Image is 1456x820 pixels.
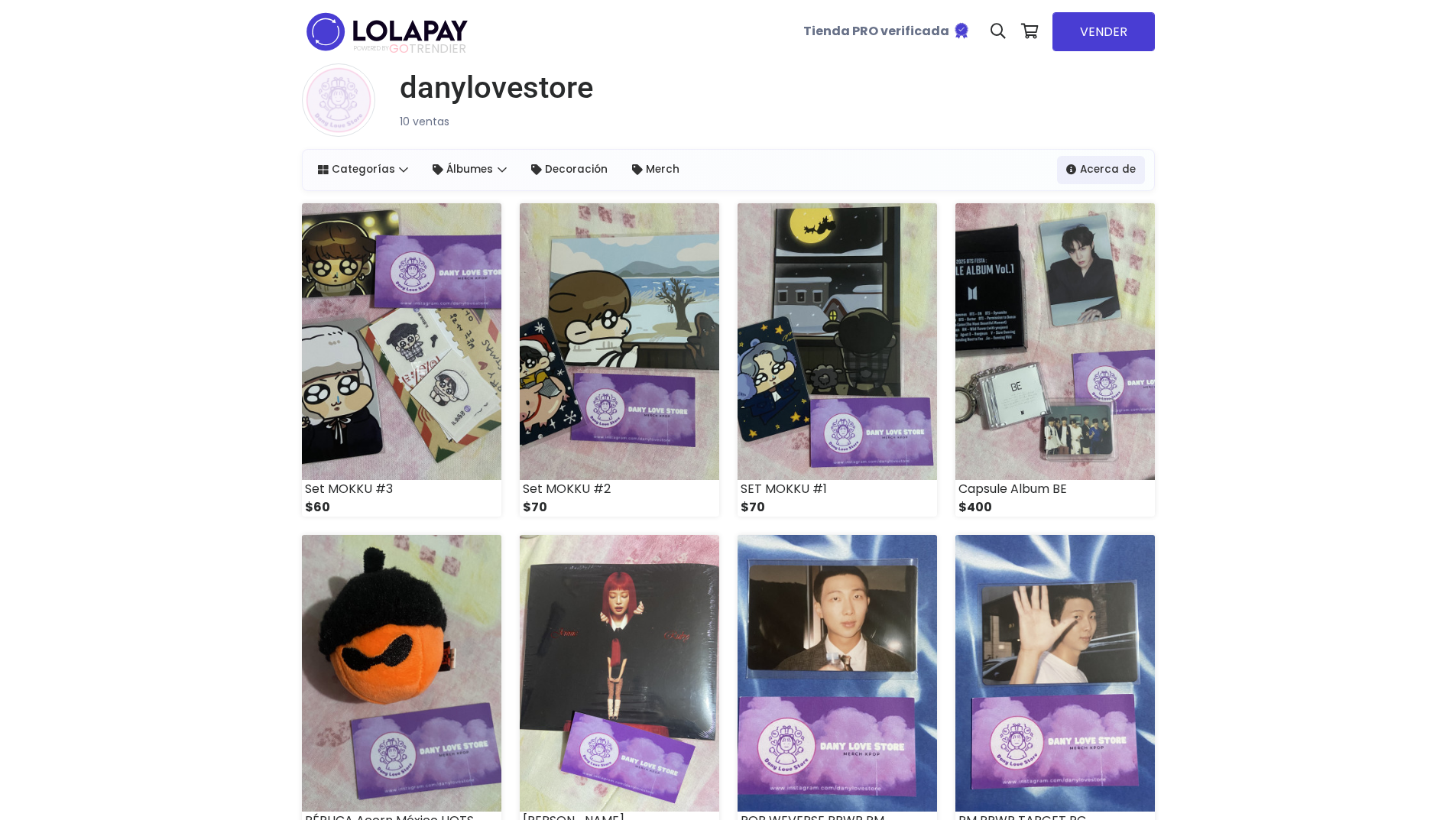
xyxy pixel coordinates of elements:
[955,203,1155,517] a: Capsule Album BE $400
[1052,12,1155,51] a: VENDER
[738,498,937,517] div: $70
[955,480,1155,498] div: Capsule Album BE
[302,8,472,56] img: logo
[623,156,689,183] a: Merch
[302,535,501,812] img: small_1755750066692.jpeg
[520,203,719,517] a: Set MOKKU #2 $70
[309,156,418,183] a: Categorías
[423,156,516,183] a: Álbumes
[955,498,1155,517] div: $400
[738,203,937,480] img: small_1755750223943.jpeg
[520,203,719,480] img: small_1755750277876.jpeg
[955,203,1155,480] img: small_1755750149182.jpeg
[400,114,449,129] small: 10 ventas
[738,480,937,498] div: SET MOKKU #1
[389,40,409,57] span: GO
[520,480,719,498] div: Set MOKKU #2
[803,22,949,40] b: Tienda PRO verificada
[952,21,971,40] img: Tienda verificada
[522,156,617,183] a: Decoración
[302,63,375,137] img: small.png
[955,535,1155,812] img: small_1755748890614.jpeg
[1057,156,1145,183] a: Acerca de
[738,535,937,812] img: small_1755748952036.jpeg
[520,498,719,517] div: $70
[388,70,593,106] a: danylovestore
[354,42,466,56] span: TRENDIER
[302,203,501,480] img: small_1755750330804.jpeg
[738,203,937,517] a: SET MOKKU #1 $70
[400,70,593,106] h1: danylovestore
[520,535,719,812] img: small_1755749114809.jpeg
[354,44,389,53] span: POWERED BY
[302,480,501,498] div: Set MOKKU #3
[302,498,501,517] div: $60
[302,203,501,517] a: Set MOKKU #3 $60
